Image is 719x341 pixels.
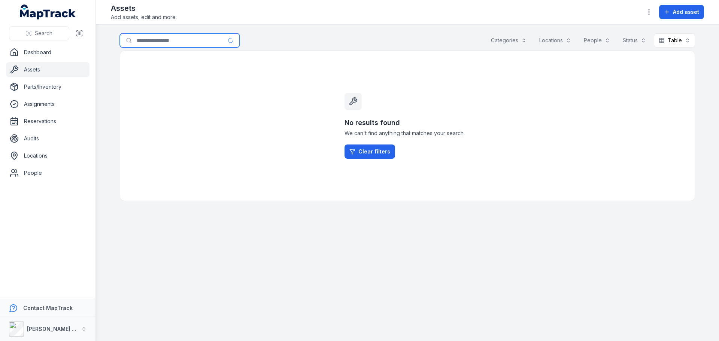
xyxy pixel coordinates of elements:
a: People [6,165,90,180]
a: Locations [6,148,90,163]
a: Assignments [6,97,90,112]
a: MapTrack [20,4,76,19]
button: Search [9,26,69,40]
a: Reservations [6,114,90,129]
strong: [PERSON_NAME] Air [27,326,79,332]
h3: No results found [345,118,470,128]
a: Assets [6,62,90,77]
span: Add asset [673,8,699,16]
a: Dashboard [6,45,90,60]
h2: Assets [111,3,177,13]
button: Status [618,33,651,48]
span: We can't find anything that matches your search. [345,130,470,137]
strong: Contact MapTrack [23,305,73,311]
button: Locations [534,33,576,48]
a: Clear filters [345,144,395,159]
button: People [579,33,615,48]
span: Search [35,30,52,37]
a: Parts/Inventory [6,79,90,94]
a: Audits [6,131,90,146]
span: Add assets, edit and more. [111,13,177,21]
button: Table [654,33,695,48]
button: Add asset [659,5,704,19]
button: Categories [486,33,531,48]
